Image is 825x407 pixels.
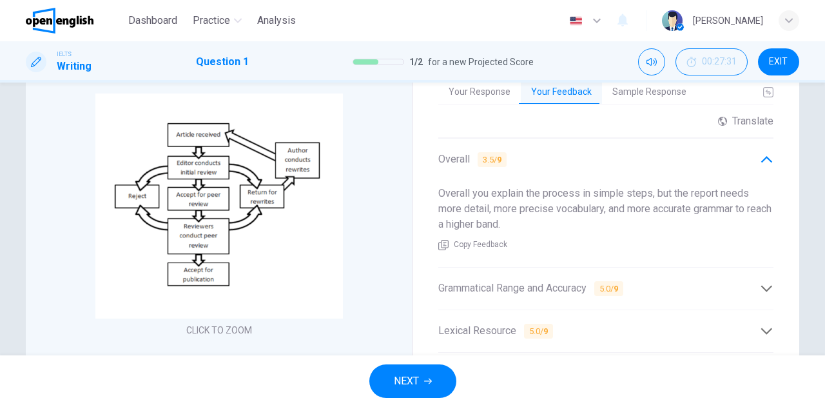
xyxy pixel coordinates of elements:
span: Overall [438,152,507,168]
span: Overall you explain the process in simple steps, but the report needs more detail, more precise v... [438,187,772,230]
span: Dashboard [128,13,177,28]
div: Lexical Resource 5.0/9 [438,315,773,347]
div: [PERSON_NAME] [693,13,763,28]
img: en [568,16,584,26]
span: 1 / 2 [409,54,423,70]
span: Analysis [257,13,296,28]
h1: Question 1 [196,54,249,70]
span: IELTS [57,50,72,59]
div: Mute [638,48,665,75]
button: Sample Response [602,79,697,106]
img: OpenEnglish logo [26,8,93,34]
button: Analysis [252,9,301,32]
span: Grammatical Range and Accuracy [438,281,623,297]
div: Translate [718,115,773,127]
div: Overall 3.5/9 [438,175,773,262]
button: Practice [188,9,247,32]
span: 3.5 / [478,152,507,167]
span: 00:27:31 [702,57,737,67]
span: NEXT [394,372,419,390]
button: Dashboard [123,9,182,32]
button: 00:27:31 [675,48,748,75]
b: 9 [614,284,618,293]
div: basic tabs example [438,79,773,106]
span: EXIT [769,57,788,67]
button: Copy Feedback [438,239,507,252]
b: 9 [543,326,548,336]
button: Your Response [438,79,521,106]
span: Lexical Resource [438,323,553,339]
div: Hide [675,48,748,75]
span: 5.0 / [524,324,553,339]
span: 5.0 / [594,281,623,296]
img: Profile picture [662,10,683,31]
button: EXIT [758,48,799,75]
button: NEXT [369,364,456,398]
div: Grammatical Range and Accuracy 5.0/9 [438,273,773,304]
h1: Writing [57,59,92,74]
b: 9 [497,155,501,164]
span: Copy Feedback [454,239,507,252]
a: OpenEnglish logo [26,8,123,34]
span: for a new Projected Score [428,54,534,70]
button: Your Feedback [521,79,602,106]
div: Overall 3.5/9 [438,144,773,175]
span: Practice [193,13,230,28]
